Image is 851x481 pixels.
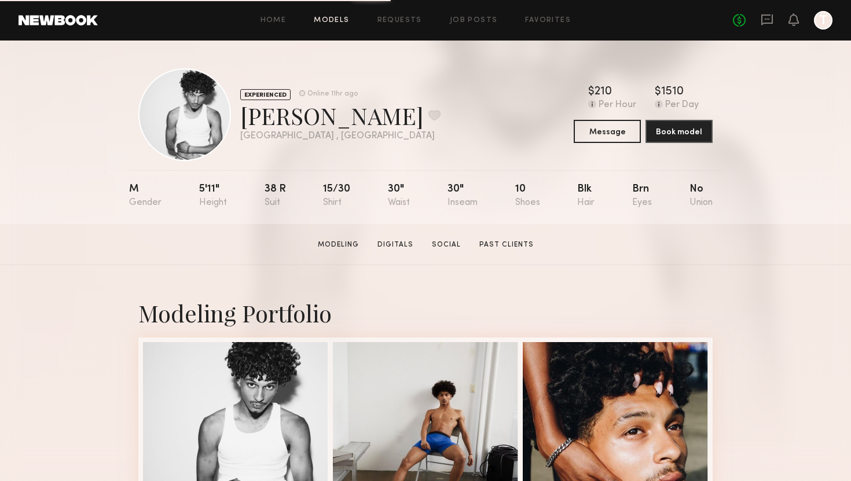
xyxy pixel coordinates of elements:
div: 30" [388,184,410,208]
a: T [814,11,832,30]
div: Per Day [665,100,699,111]
div: $ [655,86,661,98]
a: Digitals [373,240,418,250]
div: 15/30 [323,184,350,208]
div: Modeling Portfolio [138,298,713,328]
div: 30" [447,184,478,208]
a: Social [427,240,465,250]
a: Home [261,17,287,24]
a: Past Clients [475,240,538,250]
div: EXPERIENCED [240,89,291,100]
div: 1510 [661,86,684,98]
div: No [689,184,713,208]
a: Modeling [313,240,364,250]
div: 38 r [265,184,286,208]
div: Online 11hr ago [307,90,358,98]
div: M [129,184,162,208]
div: [PERSON_NAME] [240,100,441,131]
button: Message [574,120,641,143]
div: 5'11" [199,184,227,208]
button: Book model [645,120,713,143]
div: [GEOGRAPHIC_DATA] , [GEOGRAPHIC_DATA] [240,131,441,141]
div: 210 [595,86,612,98]
a: Requests [377,17,422,24]
div: Per Hour [599,100,636,111]
div: 10 [515,184,540,208]
a: Models [314,17,349,24]
div: Brn [632,184,652,208]
div: $ [588,86,595,98]
div: Blk [577,184,595,208]
a: Favorites [525,17,571,24]
a: Job Posts [450,17,498,24]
